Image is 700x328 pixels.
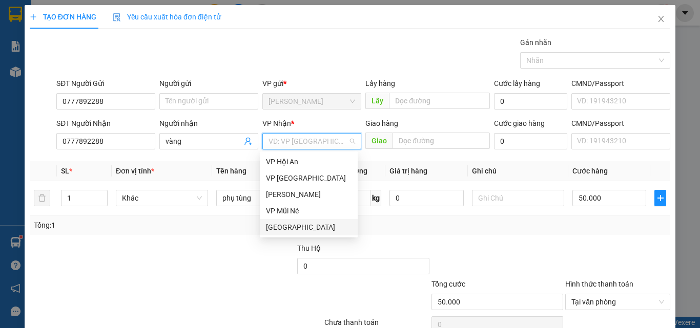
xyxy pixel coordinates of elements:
[61,167,69,175] span: SL
[216,167,246,175] span: Tên hàng
[244,137,252,145] span: user-add
[657,15,665,23] span: close
[365,93,389,109] span: Lấy
[647,5,675,34] button: Close
[571,78,670,89] div: CMND/Passport
[365,119,398,127] span: Giao hàng
[266,189,352,200] div: [PERSON_NAME]
[494,119,545,127] label: Cước giao hàng
[60,30,244,51] h1: VP [PERSON_NAME]
[431,280,465,288] span: Tổng cước
[260,186,358,203] div: Phan Thiết
[56,118,155,129] div: SĐT Người Nhận
[216,190,308,206] input: VD: Bàn, Ghế
[262,119,291,127] span: VP Nhận
[116,167,154,175] span: Đơn vị tính
[266,156,352,167] div: VP Hội An
[371,190,381,206] span: kg
[494,93,567,110] input: Cước lấy hàng
[27,8,135,25] b: An Phú Travel
[113,13,221,21] span: Yêu cầu xuất hóa đơn điện tử
[655,194,666,202] span: plus
[262,78,361,89] div: VP gửi
[365,133,393,149] span: Giao
[34,190,50,206] button: delete
[266,205,352,216] div: VP Mũi Né
[565,280,633,288] label: Hình thức thanh toán
[260,219,358,235] div: Đà Lạt
[654,190,666,206] button: plus
[472,190,564,206] input: Ghi Chú
[60,51,209,79] h1: Gửi: 0349 611 732
[269,94,355,109] span: Phan Thiết
[266,172,352,184] div: VP [GEOGRAPHIC_DATA]
[571,118,670,129] div: CMND/Passport
[572,167,608,175] span: Cước hàng
[260,170,358,186] div: VP Nha Trang
[260,203,358,219] div: VP Mũi Né
[297,244,321,252] span: Thu Hộ
[122,190,202,206] span: Khác
[30,13,96,21] span: TẠO ĐƠN HÀNG
[30,13,37,20] span: plus
[159,78,258,89] div: Người gửi
[365,79,395,88] span: Lấy hàng
[159,118,258,129] div: Người nhận
[494,79,540,88] label: Cước lấy hàng
[389,190,463,206] input: 0
[393,133,490,149] input: Dọc đường
[468,161,568,181] th: Ghi chú
[34,220,271,231] div: Tổng: 1
[494,133,567,149] input: Cước giao hàng
[389,167,427,175] span: Giá trị hàng
[113,13,121,21] img: icon
[260,154,358,170] div: VP Hội An
[56,78,155,89] div: SĐT Người Gửi
[266,222,352,233] div: [GEOGRAPHIC_DATA]
[389,93,490,109] input: Dọc đường
[571,294,664,310] span: Tại văn phòng
[520,38,551,47] label: Gán nhãn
